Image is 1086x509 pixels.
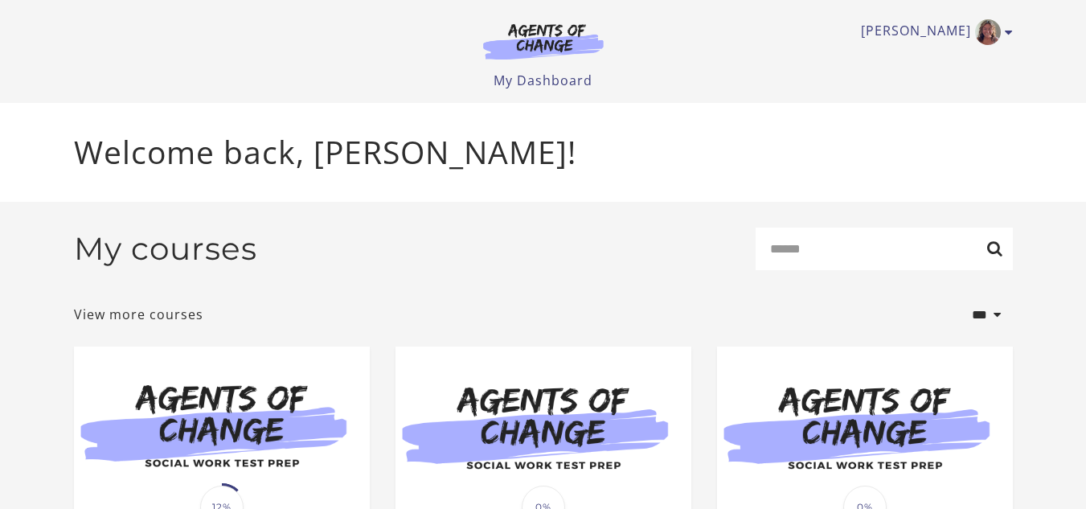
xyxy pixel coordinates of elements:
[74,305,203,324] a: View more courses
[466,23,621,60] img: Agents of Change Logo
[494,72,592,89] a: My Dashboard
[861,19,1005,45] a: Toggle menu
[74,129,1013,176] p: Welcome back, [PERSON_NAME]!
[74,230,257,268] h2: My courses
